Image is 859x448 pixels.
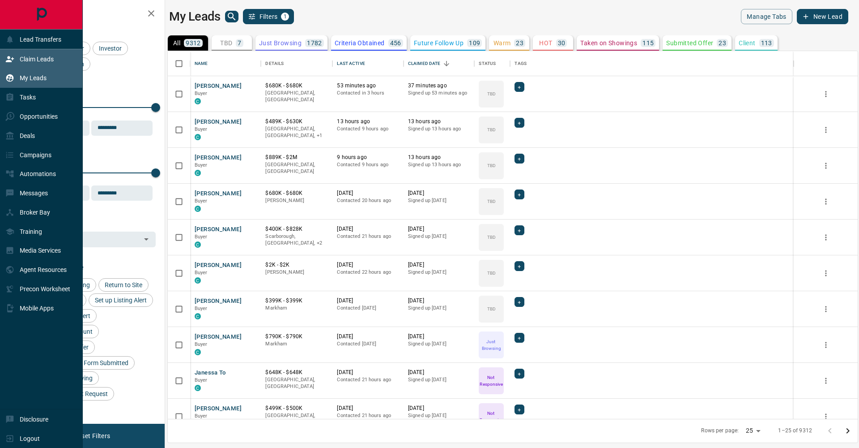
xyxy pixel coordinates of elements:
button: more [819,338,833,352]
p: Signed up [DATE] [408,340,470,348]
div: Details [261,51,332,76]
span: Buyer [195,198,208,204]
p: Signed up [DATE] [408,233,470,240]
p: [DATE] [337,369,399,376]
p: Submitted Offer [666,40,713,46]
p: TBD [487,162,496,169]
p: Contacted 21 hours ago [337,376,399,383]
button: [PERSON_NAME] [195,225,242,234]
p: 30 [558,40,566,46]
button: Manage Tabs [741,9,792,24]
button: Filters1 [243,9,294,24]
p: [DATE] [408,333,470,340]
span: Buyer [195,377,208,383]
p: TBD [487,198,496,205]
span: + [518,226,521,235]
div: + [515,154,524,164]
div: + [515,82,524,92]
p: Signed up [DATE] [408,412,470,419]
div: Last Active [337,51,365,76]
span: + [518,190,521,199]
h2: Filters [29,9,156,20]
p: [GEOGRAPHIC_DATA], [GEOGRAPHIC_DATA] [265,376,328,390]
span: Set up Listing Alert [92,297,150,304]
p: $499K - $500K [265,405,328,412]
span: Buyer [195,270,208,276]
span: Buyer [195,306,208,311]
p: [DATE] [337,261,399,269]
p: $680K - $680K [265,190,328,197]
p: Contacted [DATE] [337,340,399,348]
span: Buyer [195,234,208,240]
button: [PERSON_NAME] [195,297,242,306]
p: 456 [390,40,401,46]
p: [DATE] [408,190,470,197]
div: Return to Site [98,278,149,292]
p: $399K - $399K [265,297,328,305]
button: [PERSON_NAME] [195,261,242,270]
p: Contacted 20 hours ago [337,197,399,204]
button: more [819,159,833,172]
p: 7 [238,40,241,46]
div: + [515,225,524,235]
div: + [515,369,524,379]
p: 23 [719,40,726,46]
button: Sort [440,57,453,70]
p: [DATE] [337,225,399,233]
div: Name [190,51,261,76]
div: condos.ca [195,98,201,104]
p: Contacted 9 hours ago [337,161,399,168]
p: Signed up [DATE] [408,305,470,312]
div: Name [195,51,208,76]
p: [DATE] [337,190,399,197]
p: [DATE] [337,405,399,412]
div: condos.ca [195,241,201,248]
p: All [173,40,180,46]
button: search button [225,11,238,22]
p: $790K - $790K [265,333,328,340]
p: [DATE] [408,405,470,412]
div: Details [265,51,284,76]
p: 109 [469,40,480,46]
p: Markham [265,305,328,312]
button: more [819,87,833,101]
div: Claimed Date [408,51,441,76]
div: condos.ca [195,206,201,212]
p: [DATE] [408,261,470,269]
p: Warm [493,40,511,46]
div: Tags [515,51,527,76]
p: 53 minutes ago [337,82,399,90]
p: [DATE] [408,225,470,233]
p: Signed up 13 hours ago [408,161,470,168]
button: more [819,374,833,388]
p: Rows per page: [701,427,739,435]
div: condos.ca [195,349,201,355]
p: [DATE] [408,369,470,376]
p: $680K - $680K [265,82,328,90]
span: Buyer [195,126,208,132]
p: [GEOGRAPHIC_DATA], [GEOGRAPHIC_DATA] [265,90,328,103]
div: Status [474,51,510,76]
div: Tags [510,51,794,76]
p: Signed up [DATE] [408,269,470,276]
p: 13 hours ago [408,118,470,125]
p: Signed up 13 hours ago [408,125,470,133]
p: Toronto [265,125,328,139]
p: [DATE] [337,333,399,340]
span: Buyer [195,341,208,347]
p: [PERSON_NAME] [265,197,328,204]
button: more [819,410,833,423]
button: [PERSON_NAME] [195,82,242,90]
button: Go to next page [839,422,857,440]
div: condos.ca [195,385,201,391]
p: TBD [487,90,496,97]
p: 1–25 of 9312 [778,427,812,435]
div: condos.ca [195,134,201,140]
h1: My Leads [169,9,221,24]
button: [PERSON_NAME] [195,118,242,126]
div: + [515,333,524,343]
button: Reset Filters [68,428,116,444]
p: TBD [220,40,232,46]
span: + [518,297,521,306]
p: Signed up [DATE] [408,197,470,204]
